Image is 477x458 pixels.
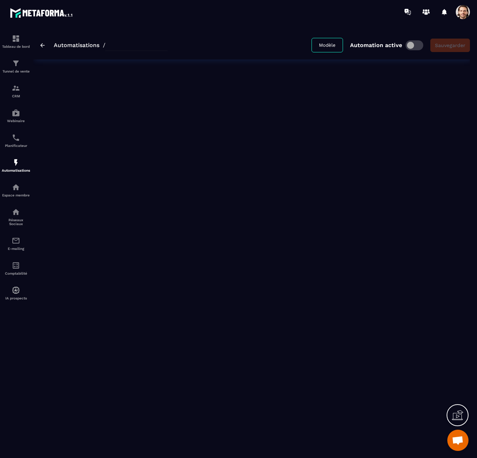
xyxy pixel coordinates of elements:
a: schedulerschedulerPlanificateur [2,128,30,153]
p: Espace membre [2,193,30,197]
img: arrow [40,43,45,47]
p: Webinaire [2,119,30,123]
img: email [12,236,20,245]
a: automationsautomationsAutomatisations [2,153,30,178]
p: Réseaux Sociaux [2,218,30,226]
a: formationformationCRM [2,79,30,103]
a: formationformationTableau de bord [2,29,30,54]
a: accountantaccountantComptabilité [2,256,30,281]
a: formationformationTunnel de vente [2,54,30,79]
a: emailemailE-mailing [2,231,30,256]
span: / [103,42,105,48]
img: logo [10,6,74,19]
img: automations [12,109,20,117]
img: scheduler [12,133,20,142]
img: automations [12,286,20,294]
p: IA prospects [2,296,30,300]
p: Comptabilité [2,271,30,275]
p: Planificateur [2,144,30,148]
img: accountant [12,261,20,270]
a: Open chat [447,430,469,451]
button: Modèle [312,38,343,52]
a: automationsautomationsEspace membre [2,178,30,202]
img: automations [12,158,20,167]
p: CRM [2,94,30,98]
img: automations [12,183,20,191]
a: automationsautomationsWebinaire [2,103,30,128]
p: Automatisations [2,168,30,172]
img: social-network [12,208,20,216]
a: social-networksocial-networkRéseaux Sociaux [2,202,30,231]
img: formation [12,34,20,43]
p: Automation active [350,42,402,48]
p: Tableau de bord [2,45,30,48]
p: Tunnel de vente [2,69,30,73]
img: formation [12,59,20,68]
p: E-mailing [2,247,30,251]
img: formation [12,84,20,92]
a: Automatisations [54,42,99,48]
